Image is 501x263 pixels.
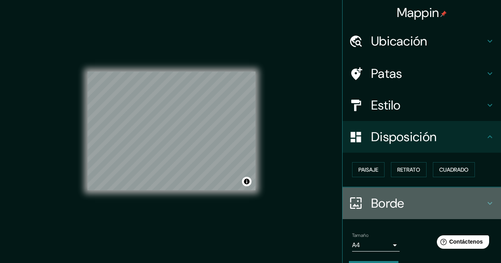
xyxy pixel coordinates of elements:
[397,4,439,21] font: Mappin
[343,121,501,153] div: Disposición
[371,97,401,114] font: Estilo
[343,187,501,219] div: Borde
[371,195,404,212] font: Borde
[440,11,447,17] img: pin-icon.png
[343,25,501,57] div: Ubicación
[352,241,360,249] font: A4
[88,72,255,190] canvas: Mapa
[371,129,436,145] font: Disposición
[343,58,501,89] div: Patas
[352,239,400,252] div: A4
[439,166,469,173] font: Cuadrado
[343,89,501,121] div: Estilo
[397,166,420,173] font: Retrato
[431,232,492,254] iframe: Lanzador de widgets de ayuda
[371,65,402,82] font: Patas
[371,33,427,49] font: Ubicación
[352,162,385,177] button: Paisaje
[358,166,378,173] font: Paisaje
[352,232,368,238] font: Tamaño
[433,162,475,177] button: Cuadrado
[242,177,251,186] button: Activar o desactivar atribución
[391,162,427,177] button: Retrato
